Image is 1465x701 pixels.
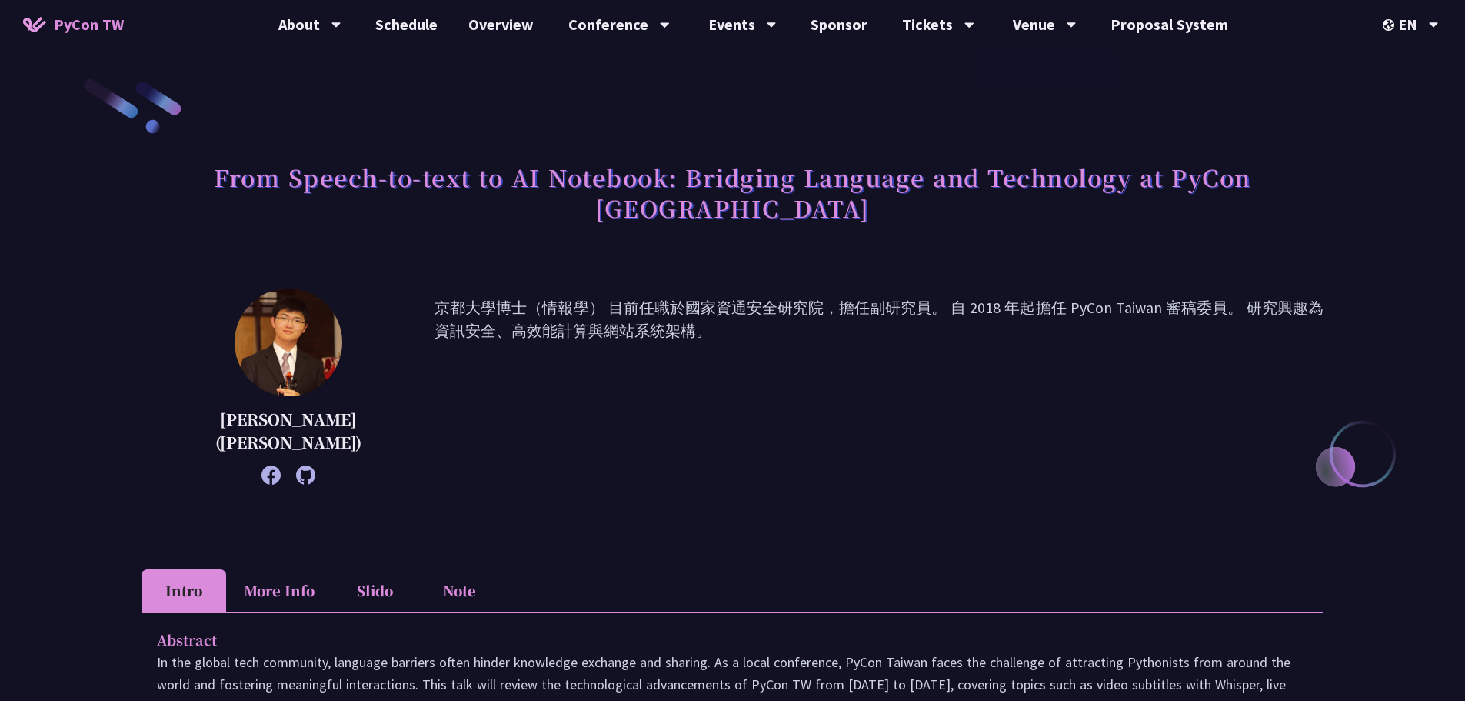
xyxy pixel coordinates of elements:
[8,5,139,44] a: PyCon TW
[1383,19,1398,31] img: Locale Icon
[435,296,1323,477] p: 京都大學博士（情報學） 目前任職於國家資通安全研究院，擔任副研究員。 自 2018 年起擔任 PyCon Taiwan 審稿委員。 研究興趣為資訊安全、高效能計算與網站系統架構。
[417,569,501,612] li: Note
[157,629,1277,651] p: Abstract
[180,408,396,454] p: [PERSON_NAME] ([PERSON_NAME])
[142,569,226,612] li: Intro
[54,13,124,36] span: PyCon TW
[142,154,1323,231] h1: From Speech-to-text to AI Notebook: Bridging Language and Technology at PyCon [GEOGRAPHIC_DATA]
[226,569,332,612] li: More Info
[23,17,46,32] img: Home icon of PyCon TW 2025
[235,289,342,396] img: 李昱勳 (Yu-Hsun Lee)
[332,569,417,612] li: Slido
